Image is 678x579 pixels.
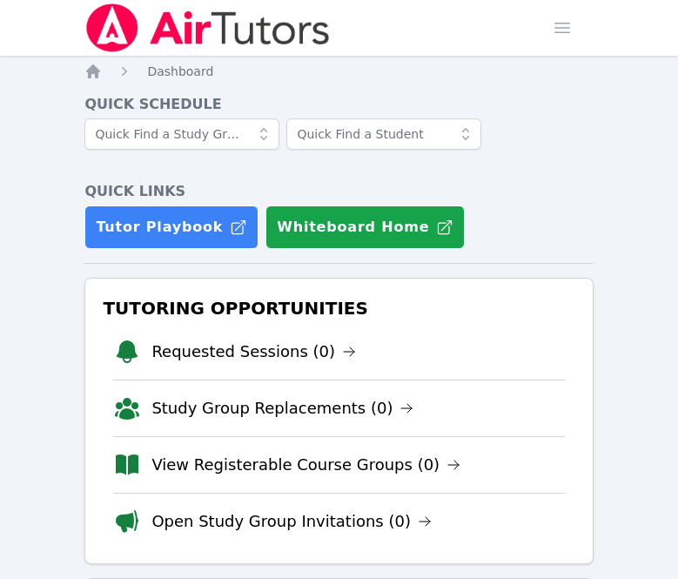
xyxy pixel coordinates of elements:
[151,453,460,477] a: View Registerable Course Groups (0)
[84,94,593,115] h4: Quick Schedule
[151,340,356,364] a: Requested Sessions (0)
[84,205,258,249] a: Tutor Playbook
[84,3,331,52] img: Air Tutors
[151,396,413,421] a: Study Group Replacements (0)
[84,63,593,80] nav: Breadcrumb
[99,293,578,324] h3: Tutoring Opportunities
[147,63,213,80] a: Dashboard
[147,64,213,78] span: Dashboard
[84,181,593,202] h4: Quick Links
[84,118,279,150] input: Quick Find a Study Group
[286,118,481,150] input: Quick Find a Student
[265,205,465,249] button: Whiteboard Home
[151,509,432,534] a: Open Study Group Invitations (0)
